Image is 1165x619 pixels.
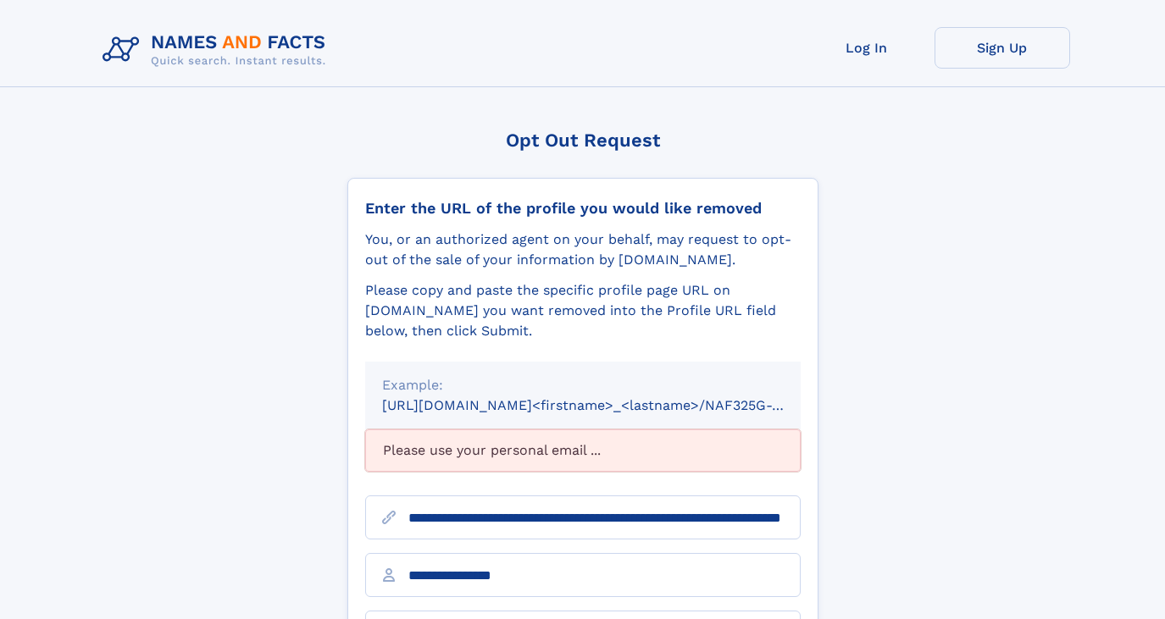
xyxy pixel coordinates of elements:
[365,199,801,218] div: Enter the URL of the profile you would like removed
[799,27,935,69] a: Log In
[365,229,801,270] div: You, or an authorized agent on your behalf, may request to opt-out of the sale of your informatio...
[96,27,340,73] img: Logo Names and Facts
[382,397,833,413] small: [URL][DOMAIN_NAME]<firstname>_<lastname>/NAF325G-xxxxxxxx
[347,130,818,151] div: Opt Out Request
[365,429,801,472] div: Please use your personal email ...
[935,27,1070,69] a: Sign Up
[382,375,784,395] div: Example:
[365,280,801,341] div: Please copy and paste the specific profile page URL on [DOMAIN_NAME] you want removed into the Pr...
